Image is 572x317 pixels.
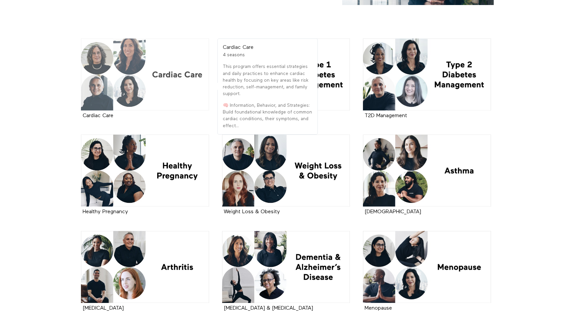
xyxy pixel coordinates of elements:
[224,306,313,311] a: [MEDICAL_DATA] & [MEDICAL_DATA]
[81,38,209,110] a: Cardiac Care
[83,113,113,118] strong: Cardiac Care
[222,231,350,303] a: Dementia & Alzheimer's Disease
[81,231,209,303] a: Arthritis
[223,53,245,57] span: 4 seasons
[83,306,124,311] strong: Arthritis
[222,135,350,207] a: Weight Loss & Obesity
[83,209,128,214] a: Healthy Pregnancy
[363,231,491,303] a: Menopause
[223,102,312,129] p: 🧠 Information, Behavior, and Strategies: Build foundational knowledge of common cardiac condition...
[224,306,313,311] strong: Dementia & Alzheimer's Disease
[363,135,491,207] a: Asthma
[365,113,407,118] a: T2D Management
[223,63,312,97] p: This program offers essential strategies and daily practices to enhance cardiac health by focusin...
[365,306,392,311] a: Menopause
[363,38,491,110] a: T2D Management
[365,209,421,214] a: [DEMOGRAPHIC_DATA]
[224,209,280,214] a: Weight Loss & Obesity
[365,113,407,118] strong: T2D Management
[223,45,254,50] strong: Cardiac Care
[83,113,113,118] a: Cardiac Care
[83,306,124,311] a: [MEDICAL_DATA]
[83,209,128,215] strong: Healthy Pregnancy
[365,209,421,215] strong: Asthma
[224,209,280,215] strong: Weight Loss & Obesity
[81,135,209,207] a: Healthy Pregnancy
